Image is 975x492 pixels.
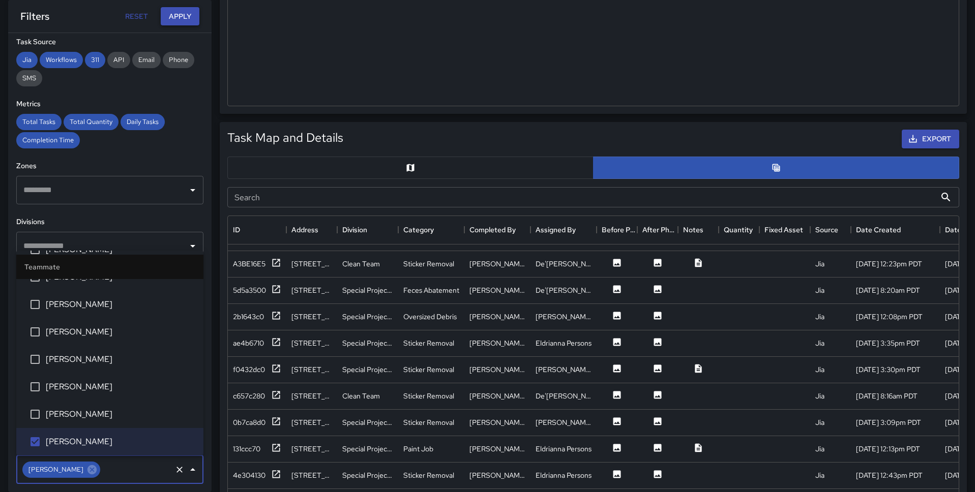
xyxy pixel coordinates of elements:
[469,444,525,454] div: Keonte Gibson
[536,364,592,375] div: Ricky Matthews
[233,312,264,322] div: 2b1643c0
[233,285,266,295] div: 5d5a3500
[46,381,195,393] span: [PERSON_NAME]
[186,463,200,477] button: Close
[678,216,719,244] div: Notes
[851,216,940,244] div: Date Created
[342,391,380,401] div: Clean Team
[403,216,434,244] div: Category
[342,285,393,295] div: Special Projects Team
[107,55,130,64] span: API
[403,364,454,375] div: Sticker Removal
[121,114,165,130] div: Daily Tasks
[759,216,810,244] div: Fixed Asset
[233,444,260,454] div: 131ccc70
[132,52,161,68] div: Email
[464,216,530,244] div: Completed By
[764,216,803,244] div: Fixed Asset
[22,464,90,475] span: [PERSON_NAME]
[536,444,592,454] div: Eldrianna Persons
[107,52,130,68] div: API
[16,99,203,110] h6: Metrics
[233,443,281,455] button: 131ccc70
[342,216,367,244] div: Division
[771,163,781,173] svg: Table
[291,338,332,348] div: 317 Montgomery Street
[291,417,332,427] div: 600 California Street
[536,417,592,427] div: Sandra Rosillo
[40,55,83,64] span: Workflows
[233,338,264,348] div: ae4b6710
[856,285,920,295] div: 8/21/2025, 8:20am PDT
[815,338,824,348] div: Jia
[815,391,824,401] div: Jia
[856,259,922,269] div: 7/30/2025, 12:23pm PDT
[856,216,901,244] div: Date Created
[163,55,194,64] span: Phone
[403,312,457,322] div: Oversized Debris
[291,444,332,454] div: 1160 Sacramento Street
[403,391,454,401] div: Sticker Removal
[291,312,332,322] div: 500 Sansome Street
[469,216,516,244] div: Completed By
[227,157,594,179] button: Map
[227,130,343,146] h5: Task Map and Details
[233,284,281,297] button: 5d5a3500
[233,363,281,376] button: f0432dc0
[291,216,318,244] div: Address
[642,216,678,244] div: After Photo
[593,157,959,179] button: Table
[291,391,332,401] div: 472 Jackson Street
[40,52,83,68] div: Workflows
[856,444,920,454] div: 8/4/2025, 12:13pm PDT
[597,216,637,244] div: Before Photo
[233,216,240,244] div: ID
[233,417,265,427] div: 0b7ca8d0
[291,259,332,269] div: 217 Montgomery Street
[233,416,281,429] button: 0b7ca8d0
[16,255,203,279] li: Teammate
[16,117,62,126] span: Total Tasks
[536,312,592,322] div: Keonte Gibson
[186,183,200,197] button: Open
[342,444,393,454] div: Special Projects Team
[469,364,525,375] div: Keonte Gibson
[902,130,959,148] button: Export
[16,114,62,130] div: Total Tasks
[161,7,199,26] button: Apply
[132,55,161,64] span: Email
[637,216,678,244] div: After Photo
[469,259,525,269] div: Keonte Gibson
[815,312,824,322] div: Jia
[46,408,195,420] span: [PERSON_NAME]
[16,55,38,64] span: Jia
[233,364,265,375] div: f0432dc0
[856,470,923,480] div: 8/4/2025, 12:43pm PDT
[724,216,753,244] div: Quantity
[291,285,332,295] div: 401 Washington Street
[46,298,195,311] span: [PERSON_NAME]
[815,259,824,269] div: Jia
[233,311,281,323] button: 2b1643c0
[337,216,398,244] div: Division
[16,52,38,68] div: Jia
[403,259,454,269] div: Sticker Removal
[342,338,393,348] div: Special Projects Team
[403,417,454,427] div: Sticker Removal
[469,285,525,295] div: Keonte Gibson
[16,132,80,148] div: Completion Time
[469,312,525,322] div: Keonte Gibson
[405,163,416,173] svg: Map
[342,312,393,322] div: Special Projects Team
[233,469,281,482] button: 4e304130
[16,74,42,82] span: SMS
[85,52,105,68] div: 311
[20,8,49,24] h6: Filters
[536,338,592,348] div: Eldrianna Persons
[815,444,824,454] div: Jia
[233,259,265,269] div: A3BE16E5
[403,470,454,480] div: Sticker Removal
[22,462,100,478] div: [PERSON_NAME]
[856,391,918,401] div: 8/21/2025, 8:16am PDT
[719,216,759,244] div: Quantity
